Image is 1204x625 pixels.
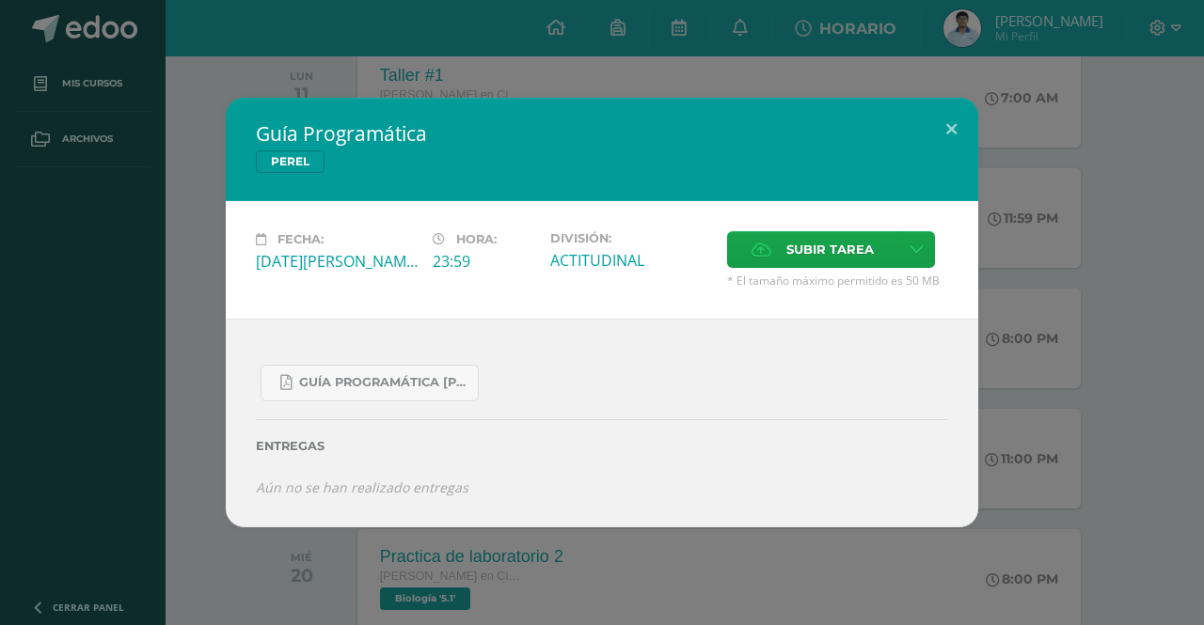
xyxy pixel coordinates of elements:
span: Subir tarea [786,232,874,267]
button: Close (Esc) [925,98,978,162]
label: División: [550,231,712,245]
a: Guía Programática [PERSON_NAME] 5to [PERSON_NAME] - Bloque 3 - Profe. [PERSON_NAME].pdf [261,365,479,401]
div: 23:59 [433,251,535,272]
i: Aún no se han realizado entregas [256,478,468,496]
h2: Guía Programática [256,120,948,147]
span: Fecha: [277,232,324,246]
span: * El tamaño máximo permitido es 50 MB [727,273,948,289]
label: Entregas [256,439,948,453]
div: [DATE][PERSON_NAME] [256,251,418,272]
span: PEREL [256,150,325,173]
span: Guía Programática [PERSON_NAME] 5to [PERSON_NAME] - Bloque 3 - Profe. [PERSON_NAME].pdf [299,375,468,390]
div: ACTITUDINAL [550,250,712,271]
span: Hora: [456,232,497,246]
